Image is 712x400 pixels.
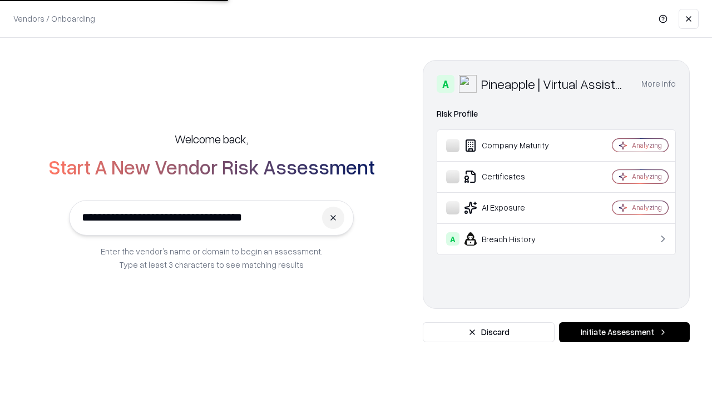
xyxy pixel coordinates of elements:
[48,156,375,178] h2: Start A New Vendor Risk Assessment
[446,232,459,246] div: A
[559,322,690,342] button: Initiate Assessment
[446,201,579,214] div: AI Exposure
[175,131,248,147] h5: Welcome back,
[632,203,662,212] div: Analyzing
[437,107,676,121] div: Risk Profile
[446,232,579,246] div: Breach History
[446,139,579,152] div: Company Maturity
[101,244,323,271] p: Enter the vendor’s name or domain to begin an assessment. Type at least 3 characters to see match...
[459,75,477,93] img: Pineapple | Virtual Assistant Agency
[481,75,628,93] div: Pineapple | Virtual Assistant Agency
[632,141,662,150] div: Analyzing
[437,75,454,93] div: A
[446,170,579,183] div: Certificates
[423,322,555,342] button: Discard
[641,74,676,94] button: More info
[13,13,95,24] p: Vendors / Onboarding
[632,172,662,181] div: Analyzing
